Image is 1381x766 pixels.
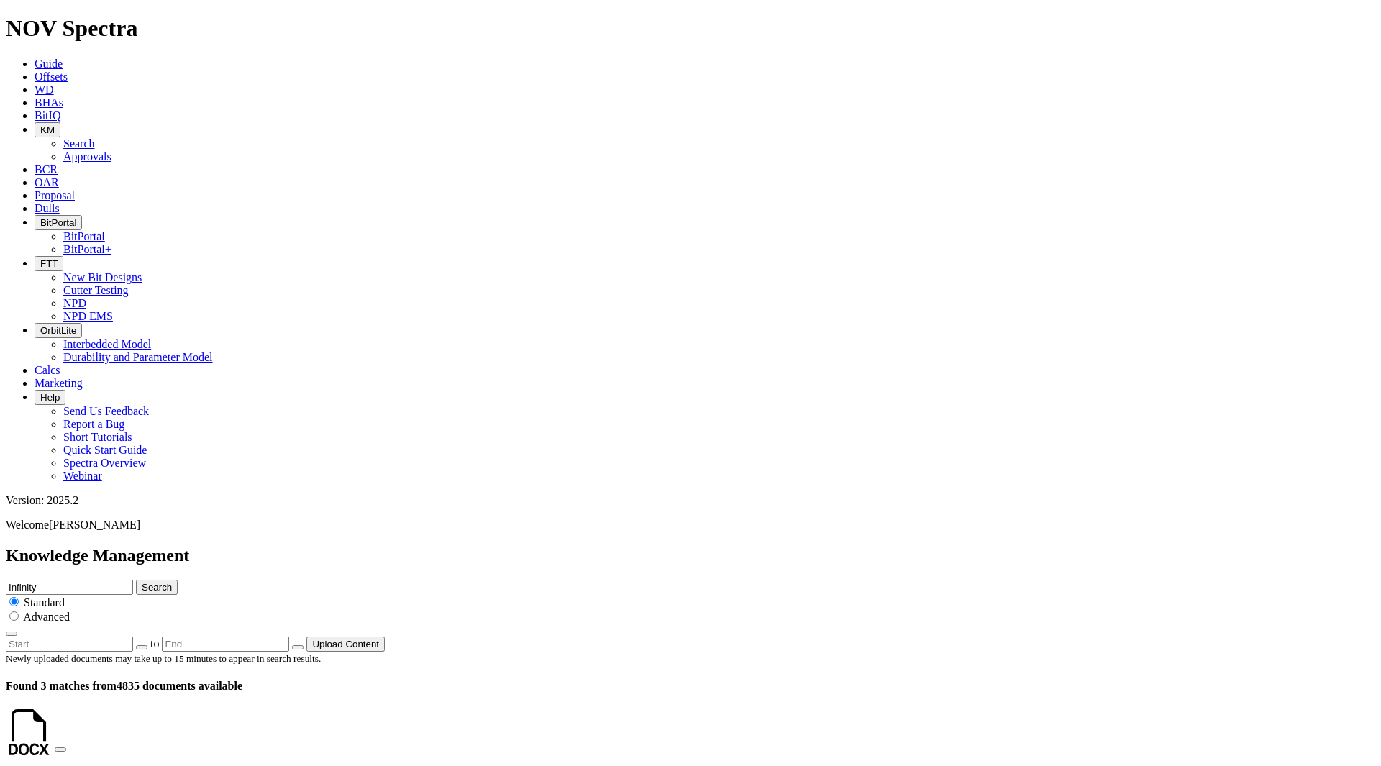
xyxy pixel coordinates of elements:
a: Durability and Parameter Model [63,351,213,363]
button: FTT [35,256,63,271]
span: Advanced [23,611,70,623]
small: Newly uploaded documents may take up to 15 minutes to appear in search results. [6,653,321,664]
a: Quick Start Guide [63,444,147,456]
span: KM [40,124,55,135]
a: Approvals [63,150,111,163]
a: Interbedded Model [63,338,151,350]
a: Dulls [35,202,60,214]
span: to [150,637,159,649]
span: BitPortal [40,217,76,228]
button: KM [35,122,60,137]
a: Calcs [35,364,60,376]
h4: 4835 documents available [6,680,1375,693]
button: Upload Content [306,637,385,652]
button: Help [35,390,65,405]
input: Start [6,637,133,652]
a: Short Tutorials [63,431,132,443]
a: Send Us Feedback [63,405,149,417]
a: Offsets [35,70,68,83]
a: Guide [35,58,63,70]
input: End [162,637,289,652]
span: Found 3 matches from [6,680,117,692]
button: OrbitLite [35,323,82,338]
div: Version: 2025.2 [6,494,1375,507]
a: OAR [35,176,59,188]
a: Webinar [63,470,102,482]
h1: NOV Spectra [6,15,1375,42]
span: FTT [40,258,58,269]
input: e.g. Smoothsteer Record [6,580,133,595]
span: Help [40,392,60,403]
a: Cutter Testing [63,284,129,296]
a: BitIQ [35,109,60,122]
button: BitPortal [35,215,82,230]
a: BitPortal [63,230,105,242]
a: Proposal [35,189,75,201]
a: NPD [63,297,86,309]
a: Spectra Overview [63,457,146,469]
h2: Knowledge Management [6,546,1375,565]
a: Search [63,137,95,150]
a: WD [35,83,54,96]
a: NPD EMS [63,310,113,322]
a: BHAs [35,96,63,109]
p: Welcome [6,519,1375,532]
a: BCR [35,163,58,175]
a: BitPortal+ [63,243,111,255]
a: Marketing [35,377,83,389]
button: Search [136,580,178,595]
a: New Bit Designs [63,271,142,283]
a: Report a Bug [63,418,124,430]
span: OrbitLite [40,325,76,336]
span: [PERSON_NAME] [49,519,140,531]
span: Standard [24,596,65,608]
